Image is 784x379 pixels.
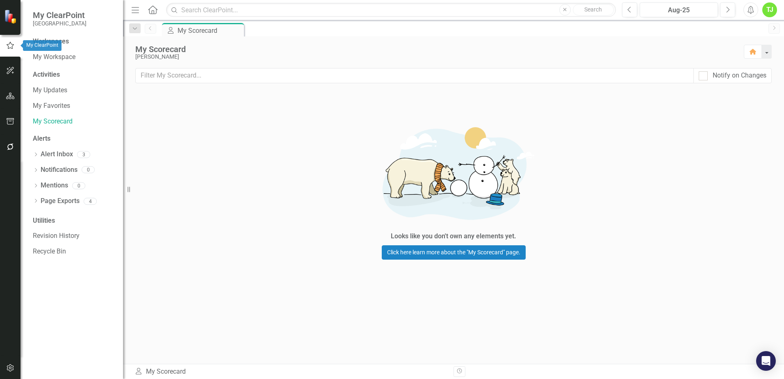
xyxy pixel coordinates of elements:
[584,6,602,13] span: Search
[33,86,115,95] a: My Updates
[41,150,73,159] a: Alert Inbox
[33,134,115,144] div: Alerts
[33,101,115,111] a: My Favorites
[166,3,616,17] input: Search ClearPoint...
[382,245,526,260] a: Click here learn more about the "My Scorecard" page.
[33,117,115,126] a: My Scorecard
[391,232,516,241] div: Looks like you don't own any elements yet.
[23,40,62,51] div: My ClearPoint
[643,5,715,15] div: Aug-25
[135,68,694,83] input: Filter My Scorecard...
[756,351,776,371] div: Open Intercom Messenger
[330,116,577,230] img: Getting started
[178,25,242,36] div: My Scorecard
[84,198,97,205] div: 4
[713,71,766,80] div: Notify on Changes
[573,4,614,16] button: Search
[33,70,115,80] div: Activities
[33,37,69,46] div: Workspaces
[77,151,90,158] div: 3
[33,216,115,226] div: Utilities
[762,2,777,17] button: TJ
[33,247,115,256] a: Recycle Bin
[41,165,77,175] a: Notifications
[135,54,736,60] div: [PERSON_NAME]
[4,9,18,24] img: ClearPoint Strategy
[33,10,87,20] span: My ClearPoint
[72,182,85,189] div: 0
[82,167,95,174] div: 0
[135,45,736,54] div: My Scorecard
[33,20,87,27] small: [GEOGRAPHIC_DATA]
[33,231,115,241] a: Revision History
[33,53,115,62] a: My Workspace
[41,181,68,190] a: Mentions
[640,2,718,17] button: Aug-25
[41,196,80,206] a: Page Exports
[134,367,447,377] div: My Scorecard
